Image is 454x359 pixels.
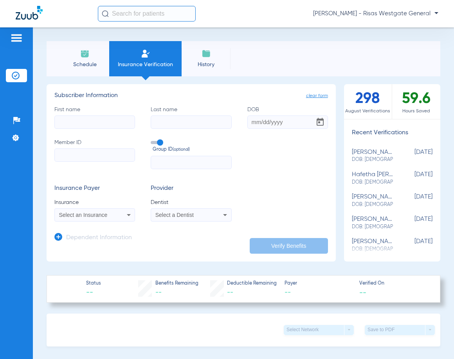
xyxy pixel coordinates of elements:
[54,92,328,100] h3: Subscriber Information
[66,61,103,69] span: Schedule
[393,171,432,186] span: [DATE]
[86,288,101,298] span: --
[173,146,190,153] small: (optional)
[352,193,393,208] div: [PERSON_NAME]
[98,6,196,22] input: Search for patients
[80,49,90,58] img: Schedule
[59,212,108,218] span: Select an Insurance
[151,198,231,206] span: Dentist
[344,107,392,115] span: August Verifications
[359,280,427,287] span: Verified On
[151,185,231,193] h3: Provider
[392,84,440,119] div: 59.6
[352,171,393,186] div: hafetha [PERSON_NAME]
[54,115,135,129] input: First name
[10,33,23,43] img: hamburger-icon
[54,198,135,206] span: Insurance
[102,10,109,17] img: Search Icon
[187,61,225,69] span: History
[312,114,328,130] button: Open calendar
[393,238,432,253] span: [DATE]
[344,129,440,137] h3: Recent Verifications
[16,6,43,20] img: Zuub Logo
[247,115,328,129] input: DOBOpen calendar
[202,49,211,58] img: History
[155,212,194,218] span: Select a Dentist
[285,280,353,287] span: Payer
[155,289,162,296] span: --
[352,156,393,163] span: DOB: [DEMOGRAPHIC_DATA]
[54,106,135,129] label: First name
[54,148,135,162] input: Member ID
[352,224,393,231] span: DOB: [DEMOGRAPHIC_DATA]
[392,107,440,115] span: Hours Saved
[352,216,393,230] div: [PERSON_NAME]
[306,92,328,100] span: clear form
[227,280,277,287] span: Deductible Remaining
[344,84,392,119] div: 298
[247,106,328,129] label: DOB
[66,234,132,242] h3: Dependent Information
[227,289,233,296] span: --
[54,185,135,193] h3: Insurance Payer
[359,288,366,296] span: --
[393,149,432,163] span: [DATE]
[313,10,438,18] span: [PERSON_NAME] - Risas Westgate General
[155,280,198,287] span: Benefits Remaining
[153,146,231,153] span: Group ID
[352,238,393,253] div: [PERSON_NAME]
[141,49,150,58] img: Manual Insurance Verification
[86,280,101,287] span: Status
[115,61,176,69] span: Insurance Verification
[151,115,231,129] input: Last name
[415,321,454,359] iframe: Chat Widget
[151,106,231,129] label: Last name
[250,238,328,254] button: Verify Benefits
[54,139,135,169] label: Member ID
[352,149,393,163] div: [PERSON_NAME]
[352,179,393,186] span: DOB: [DEMOGRAPHIC_DATA]
[352,201,393,208] span: DOB: [DEMOGRAPHIC_DATA]
[393,193,432,208] span: [DATE]
[285,288,353,298] span: --
[393,216,432,230] span: [DATE]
